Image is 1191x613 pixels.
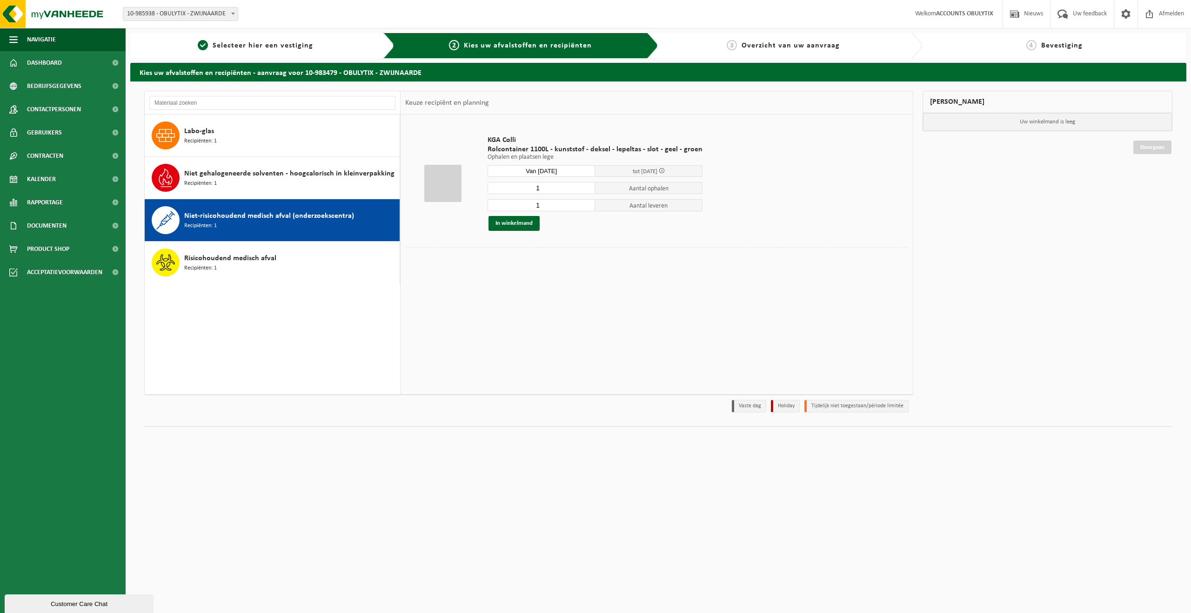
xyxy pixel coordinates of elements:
[1041,42,1083,49] span: Bevestiging
[184,210,354,222] span: Niet-risicohoudend medisch afval (onderzoekscentra)
[401,91,494,115] div: Keuze recipiënt en planning
[923,91,1173,113] div: [PERSON_NAME]
[488,216,540,231] button: In winkelmand
[5,593,155,613] iframe: chat widget
[123,7,238,20] span: 10-985938 - OBULYTIX - ZWIJNAARDE
[27,191,63,214] span: Rapportage
[184,137,217,146] span: Recipiënten: 1
[184,126,214,137] span: Labo-glas
[27,28,56,51] span: Navigatie
[27,51,62,74] span: Dashboard
[184,179,217,188] span: Recipiënten: 1
[936,10,993,17] strong: ACCOUNTS OBULYTIX
[184,253,276,264] span: Risicohoudend medisch afval
[449,40,459,50] span: 2
[27,98,81,121] span: Contactpersonen
[488,154,703,161] p: Ophalen en plaatsen lege
[727,40,737,50] span: 3
[184,264,217,273] span: Recipiënten: 1
[145,242,400,283] button: Risicohoudend medisch afval Recipiënten: 1
[213,42,313,49] span: Selecteer hier een vestiging
[488,145,703,154] span: Rolcontainer 1100L - kunststof - deksel - lepeltas - slot - geel - groen
[804,400,909,412] li: Tijdelijk niet toegestaan/période limitée
[464,42,592,49] span: Kies uw afvalstoffen en recipiënten
[595,199,703,211] span: Aantal leveren
[27,168,56,191] span: Kalender
[27,237,69,261] span: Product Shop
[27,261,102,284] span: Acceptatievoorwaarden
[595,182,703,194] span: Aantal ophalen
[633,168,657,175] span: tot [DATE]
[135,40,376,51] a: 1Selecteer hier een vestiging
[145,115,400,157] button: Labo-glas Recipiënten: 1
[184,168,395,179] span: Niet gehalogeneerde solventen - hoogcalorisch in kleinverpakking
[488,165,595,177] input: Selecteer datum
[123,7,238,21] span: 10-985938 - OBULYTIX - ZWIJNAARDE
[145,199,400,242] button: Niet-risicohoudend medisch afval (onderzoekscentra) Recipiënten: 1
[27,214,67,237] span: Documenten
[923,113,1172,131] p: Uw winkelmand is leeg
[184,222,217,230] span: Recipiënten: 1
[732,400,766,412] li: Vaste dag
[145,157,400,199] button: Niet gehalogeneerde solventen - hoogcalorisch in kleinverpakking Recipiënten: 1
[27,121,62,144] span: Gebruikers
[1026,40,1037,50] span: 4
[198,40,208,50] span: 1
[742,42,840,49] span: Overzicht van uw aanvraag
[488,135,703,145] span: KGA Colli
[1133,141,1171,154] a: Doorgaan
[27,144,63,168] span: Contracten
[149,96,395,110] input: Materiaal zoeken
[27,74,81,98] span: Bedrijfsgegevens
[130,63,1186,81] h2: Kies uw afvalstoffen en recipiënten - aanvraag voor 10-983479 - OBULYTIX - ZWIJNAARDE
[771,400,800,412] li: Holiday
